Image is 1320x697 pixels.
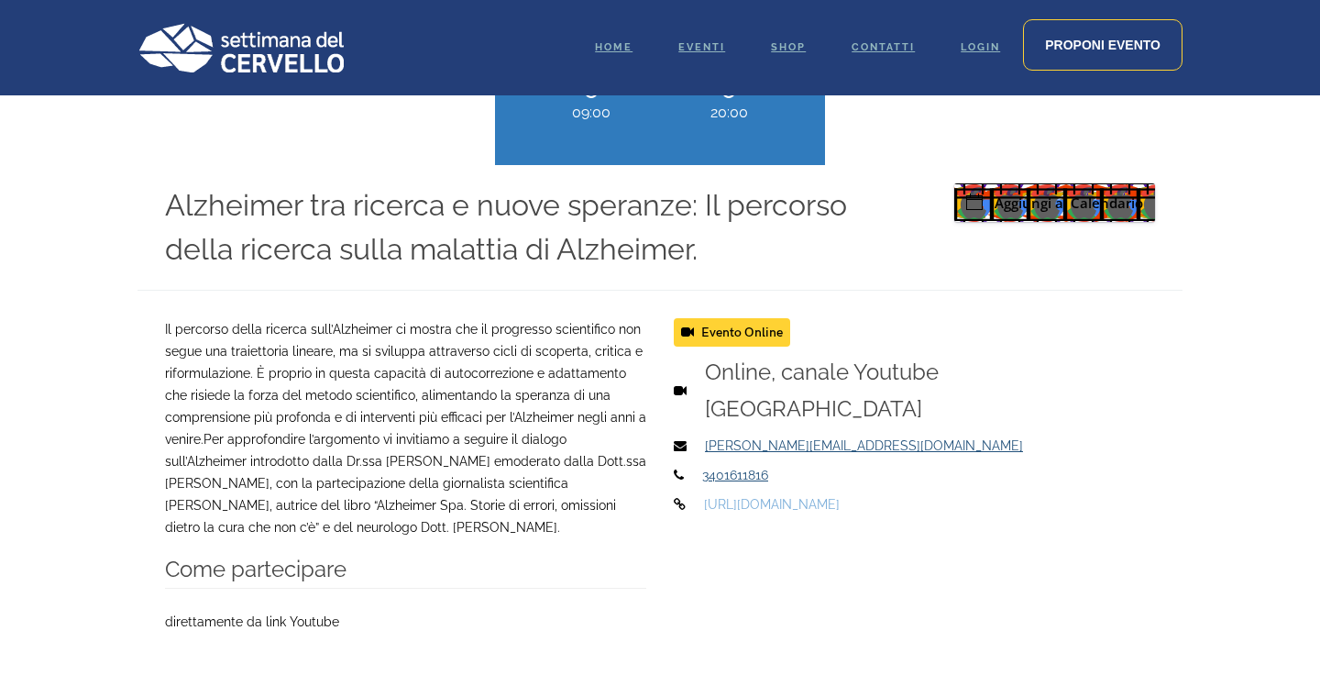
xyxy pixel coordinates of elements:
[771,41,806,53] span: Shop
[595,41,632,53] span: Home
[705,438,1023,453] a: [PERSON_NAME][EMAIL_ADDRESS][DOMAIN_NAME]
[705,354,1149,427] h5: Online, canale Youtube [GEOGRAPHIC_DATA]
[165,551,646,589] h5: Come partecipare
[674,102,784,124] span: 20:00
[1045,38,1160,52] span: Proponi evento
[674,318,790,347] span: Evento Online
[165,432,566,469] span: Per approfondire l’argomento vi invitiamo a seguire il dialogo sull’Alzheimer introdotto dalla Dr...
[165,611,646,633] p: direttamente da link Youtube
[954,183,1155,222] div: Aggiungi al Calendario
[165,183,918,271] h4: Alzheimer tra ricerca e nuove speranze: Il percorso della ricerca sulla malattia di Alzheimer.
[961,41,1000,53] span: Login
[137,23,344,72] img: Logo
[165,322,646,447] span: Il percorso della ricerca sull’Alzheimer ci mostra che il progresso scientifico non segue una tra...
[852,41,915,53] span: Contatti
[1023,19,1182,71] a: Proponi evento
[702,468,768,482] a: 3401611816
[678,41,725,53] span: Eventi
[536,102,646,124] span: 09:00
[704,497,840,512] a: [URL][DOMAIN_NAME]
